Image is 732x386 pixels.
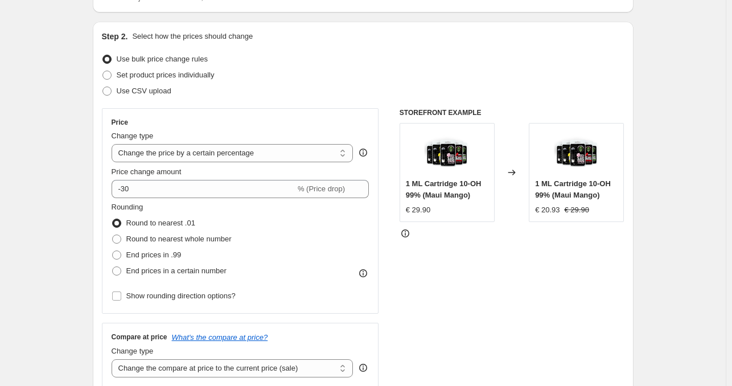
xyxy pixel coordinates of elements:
p: Select how the prices should change [132,31,253,42]
strike: € 29.90 [565,204,589,216]
div: € 20.93 [535,204,560,216]
span: 1 ML Cartridge 10-OH 99% (Maui Mango) [535,179,611,199]
input: -15 [112,180,295,198]
span: Price change amount [112,167,182,176]
div: help [357,147,369,158]
span: % (Price drop) [298,184,345,193]
span: Use CSV upload [117,87,171,95]
button: What's the compare at price? [172,333,268,342]
span: Round to nearest whole number [126,235,232,243]
span: Change type [112,132,154,140]
span: End prices in a certain number [126,266,227,275]
div: € 29.90 [406,204,430,216]
h2: Step 2. [102,31,128,42]
span: Use bulk price change rules [117,55,208,63]
h6: STOREFRONT EXAMPLE [400,108,624,117]
span: Rounding [112,203,143,211]
h3: Compare at price [112,332,167,342]
span: End prices in .99 [126,251,182,259]
img: ALL_CARTRIDGES_10OH__blanc_80x.png [424,129,470,175]
img: ALL_CARTRIDGES_10OH__blanc_80x.png [554,129,599,175]
span: Change type [112,347,154,355]
h3: Price [112,118,128,127]
span: Round to nearest .01 [126,219,195,227]
span: Set product prices individually [117,71,215,79]
span: 1 ML Cartridge 10-OH 99% (Maui Mango) [406,179,482,199]
span: Show rounding direction options? [126,291,236,300]
div: help [357,362,369,373]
